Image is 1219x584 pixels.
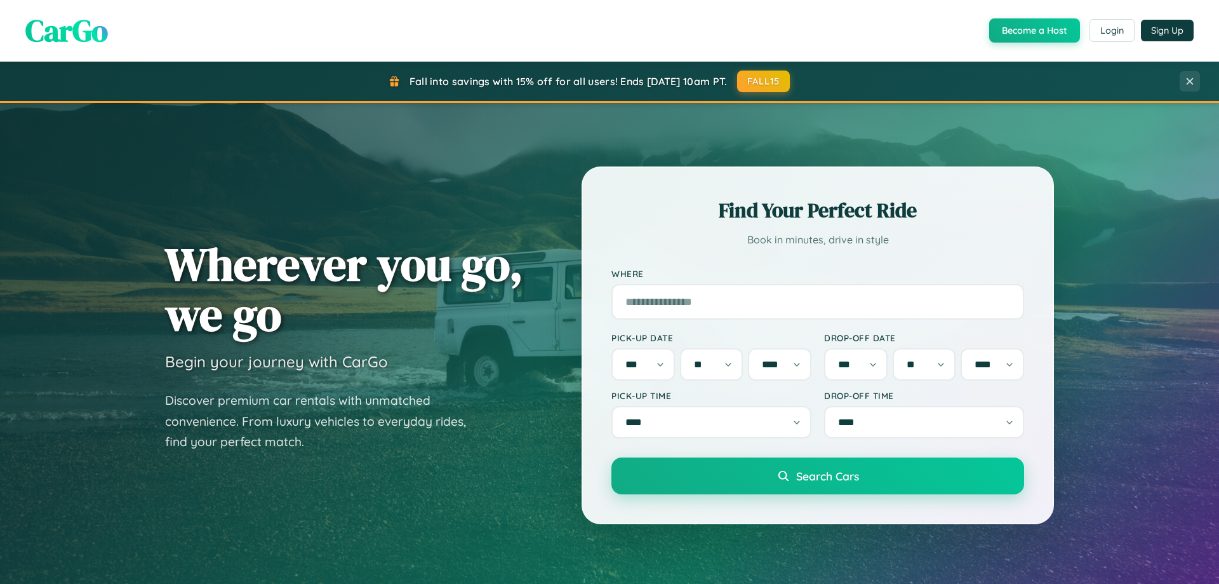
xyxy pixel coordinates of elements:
label: Pick-up Date [611,332,811,343]
button: Become a Host [989,18,1080,43]
button: Login [1089,19,1135,42]
span: Fall into savings with 15% off for all users! Ends [DATE] 10am PT. [410,75,728,88]
span: Search Cars [796,469,859,483]
button: FALL15 [737,71,790,92]
button: Sign Up [1141,20,1194,41]
p: Discover premium car rentals with unmatched convenience. From luxury vehicles to everyday rides, ... [165,390,483,452]
label: Pick-up Time [611,390,811,401]
label: Drop-off Time [824,390,1024,401]
button: Search Cars [611,458,1024,494]
label: Where [611,268,1024,279]
label: Drop-off Date [824,332,1024,343]
span: CarGo [25,10,108,51]
h1: Wherever you go, we go [165,239,523,339]
h2: Find Your Perfect Ride [611,196,1024,224]
p: Book in minutes, drive in style [611,231,1024,249]
h3: Begin your journey with CarGo [165,352,388,371]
